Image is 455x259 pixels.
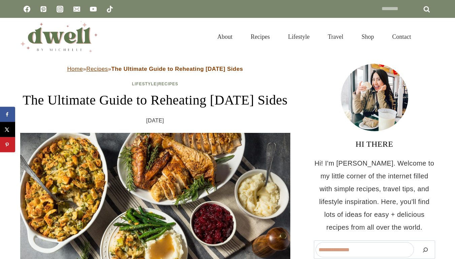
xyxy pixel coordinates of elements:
h3: HI THERE [314,138,435,150]
a: Lifestyle [279,25,319,49]
p: Hi! I'm [PERSON_NAME]. Welcome to my little corner of the internet filled with simple recipes, tr... [314,157,435,234]
span: | [132,82,178,86]
a: Facebook [20,2,34,16]
time: [DATE] [146,116,164,126]
a: Recipes [158,82,178,86]
a: Recipes [86,66,108,72]
strong: The Ultimate Guide to Reheating [DATE] Sides [111,66,243,72]
img: DWELL by michelle [20,21,98,52]
h1: The Ultimate Guide to Reheating [DATE] Sides [20,90,290,110]
a: About [208,25,241,49]
a: Instagram [53,2,67,16]
a: Contact [383,25,420,49]
a: Recipes [241,25,279,49]
span: » » [67,66,243,72]
a: TikTok [103,2,117,16]
nav: Primary Navigation [208,25,420,49]
a: Shop [352,25,383,49]
a: Email [70,2,84,16]
a: Pinterest [37,2,50,16]
a: YouTube [87,2,100,16]
a: Lifestyle [132,82,157,86]
a: Home [67,66,83,72]
a: Travel [319,25,352,49]
button: Search [417,242,433,257]
button: View Search Form [424,31,435,42]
